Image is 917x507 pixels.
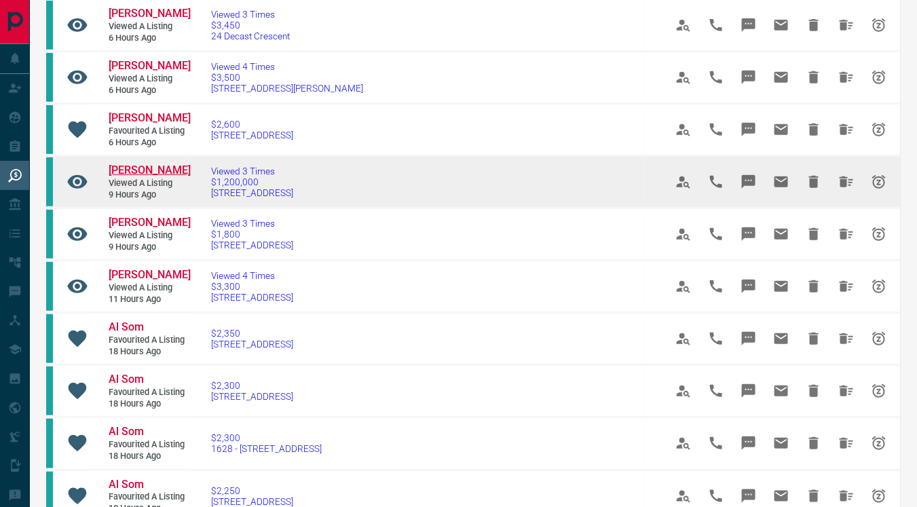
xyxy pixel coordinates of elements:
[109,439,190,451] span: Favourited a Listing
[798,375,830,407] span: Hide
[732,61,765,94] span: Message
[700,427,732,459] span: Call
[211,166,293,176] span: Viewed 3 Times
[211,485,293,507] a: $2,250[STREET_ADDRESS]
[700,270,732,303] span: Call
[109,387,190,398] span: Favourited a Listing
[700,375,732,407] span: Call
[732,375,765,407] span: Message
[109,230,190,242] span: Viewed a Listing
[700,322,732,355] span: Call
[211,270,293,303] a: Viewed 4 Times$3,300[STREET_ADDRESS]
[732,322,765,355] span: Message
[109,242,190,253] span: 9 hours ago
[863,61,895,94] span: Snooze
[109,216,191,229] span: [PERSON_NAME]
[109,164,190,178] a: [PERSON_NAME]
[211,61,363,72] span: Viewed 4 Times
[109,59,190,73] a: [PERSON_NAME]
[211,218,293,229] span: Viewed 3 Times
[109,126,190,137] span: Favourited a Listing
[700,113,732,146] span: Call
[798,322,830,355] span: Hide
[109,268,190,282] a: [PERSON_NAME]
[830,166,863,198] span: Hide All from Fahd Abdurrahman
[211,391,293,402] span: [STREET_ADDRESS]
[109,425,190,439] a: Al Som
[46,210,53,259] div: condos.ca
[732,270,765,303] span: Message
[732,427,765,459] span: Message
[109,111,190,126] a: [PERSON_NAME]
[863,166,895,198] span: Snooze
[211,270,293,281] span: Viewed 4 Times
[109,320,144,333] span: Al Som
[667,113,700,146] span: View Profile
[830,270,863,303] span: Hide All from Khadija Nammari
[798,270,830,303] span: Hide
[109,373,144,386] span: Al Som
[667,61,700,94] span: View Profile
[211,83,363,94] span: [STREET_ADDRESS][PERSON_NAME]
[109,425,144,438] span: Al Som
[211,218,293,250] a: Viewed 3 Times$1,800[STREET_ADDRESS]
[667,322,700,355] span: View Profile
[211,328,293,350] a: $2,350[STREET_ADDRESS]
[211,339,293,350] span: [STREET_ADDRESS]
[765,61,798,94] span: Email
[211,119,293,140] a: $2,600[STREET_ADDRESS]
[109,178,190,189] span: Viewed a Listing
[798,218,830,250] span: Hide
[211,485,293,496] span: $2,250
[863,375,895,407] span: Snooze
[109,478,190,492] a: Al Som
[667,270,700,303] span: View Profile
[700,61,732,94] span: Call
[830,61,863,94] span: Hide All from Jean Espiritu
[765,9,798,41] span: Email
[863,270,895,303] span: Snooze
[211,432,322,454] a: $2,3001628 - [STREET_ADDRESS]
[732,218,765,250] span: Message
[109,59,191,72] span: [PERSON_NAME]
[211,229,293,240] span: $1,800
[211,31,290,41] span: 24 Decast Crescent
[765,113,798,146] span: Email
[109,73,190,85] span: Viewed a Listing
[109,111,191,124] span: [PERSON_NAME]
[109,7,190,21] a: [PERSON_NAME]
[109,189,190,201] span: 9 hours ago
[830,113,863,146] span: Hide All from Jean Espiritu
[211,61,363,94] a: Viewed 4 Times$3,500[STREET_ADDRESS][PERSON_NAME]
[46,262,53,311] div: condos.ca
[700,166,732,198] span: Call
[46,105,53,154] div: condos.ca
[46,1,53,50] div: condos.ca
[109,320,190,335] a: Al Som
[109,216,190,230] a: [PERSON_NAME]
[211,240,293,250] span: [STREET_ADDRESS]
[863,218,895,250] span: Snooze
[830,218,863,250] span: Hide All from Sydney Policarpio
[830,322,863,355] span: Hide All from Al Som
[211,72,363,83] span: $3,500
[765,427,798,459] span: Email
[109,294,190,305] span: 11 hours ago
[109,164,191,176] span: [PERSON_NAME]
[46,314,53,363] div: condos.ca
[765,166,798,198] span: Email
[211,281,293,292] span: $3,300
[109,451,190,462] span: 18 hours ago
[765,375,798,407] span: Email
[830,375,863,407] span: Hide All from Al Som
[109,335,190,346] span: Favourited a Listing
[211,9,290,20] span: Viewed 3 Times
[109,268,191,281] span: [PERSON_NAME]
[667,218,700,250] span: View Profile
[109,137,190,149] span: 6 hours ago
[211,130,293,140] span: [STREET_ADDRESS]
[211,166,293,198] a: Viewed 3 Times$1,200,000[STREET_ADDRESS]
[765,322,798,355] span: Email
[109,7,191,20] span: [PERSON_NAME]
[109,398,190,410] span: 18 hours ago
